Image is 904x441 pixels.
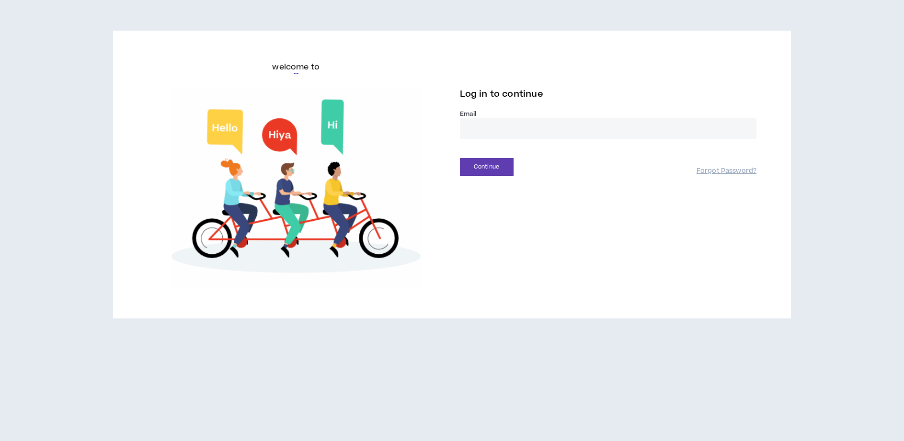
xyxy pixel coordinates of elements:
[148,89,445,288] img: Welcome to Wripple
[460,88,543,100] span: Log in to continue
[272,61,320,73] h6: welcome to
[697,167,756,176] a: Forgot Password?
[460,110,757,118] label: Email
[460,158,514,176] button: Continue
